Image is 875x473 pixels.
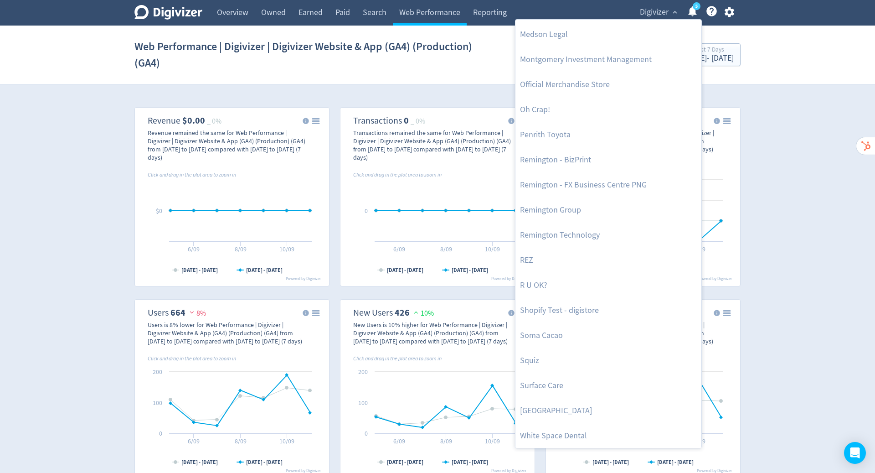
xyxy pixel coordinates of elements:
[515,198,701,223] a: Remington Group
[515,223,701,248] a: Remington Technology
[515,72,701,97] a: Official Merchandise Store
[515,323,701,348] a: Soma Cacao
[515,298,701,323] a: Shopify Test - digistore
[515,273,701,298] a: R U OK?
[515,122,701,147] a: Penrith Toyota
[515,348,701,373] a: Squiz
[515,47,701,72] a: Montgomery Investment Management
[515,22,701,47] a: Medson Legal
[515,172,701,198] a: Remington - FX Business Centre PNG
[844,442,866,464] div: Open Intercom Messenger
[515,398,701,423] a: [GEOGRAPHIC_DATA]
[515,423,701,448] a: White Space Dental
[515,248,701,273] a: REZ
[515,147,701,172] a: Remington - BizPrint
[515,373,701,398] a: Surface Care
[515,97,701,122] a: Oh Crap!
